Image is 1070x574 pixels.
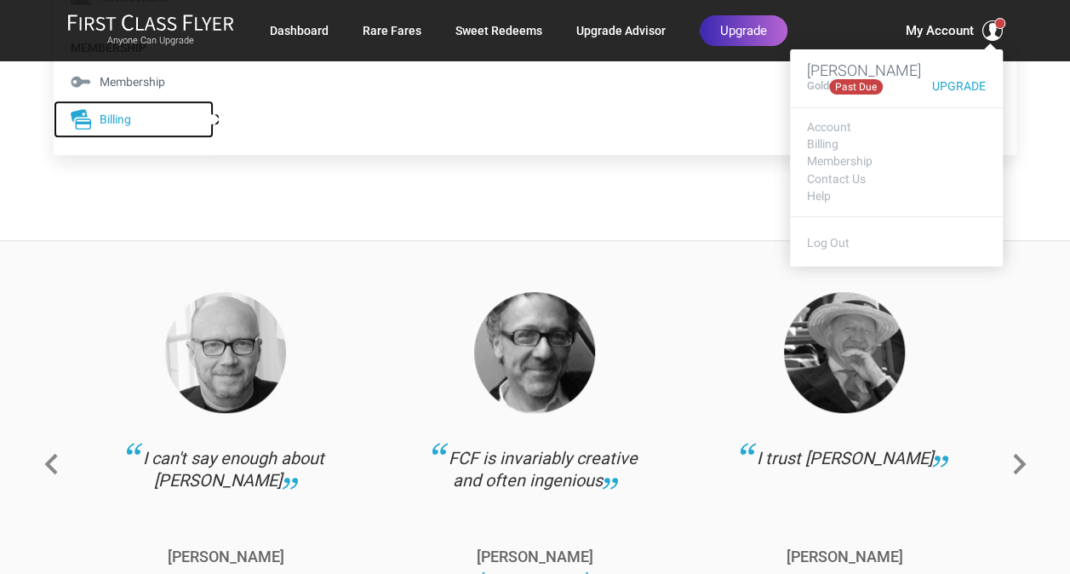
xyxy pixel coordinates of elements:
[741,447,947,532] div: I trust [PERSON_NAME]
[1006,447,1033,491] a: Next slide
[807,79,883,95] h4: Gold
[906,20,974,41] span: My Account
[807,62,986,79] h3: [PERSON_NAME]
[474,292,595,413] img: Thomas.png
[807,155,986,168] a: Membership
[67,14,234,32] img: First Class Flyer
[54,63,215,100] a: Membership
[924,80,986,93] a: Upgrade
[807,121,986,134] a: Account
[807,138,986,151] a: Billing
[807,236,850,250] a: Log Out
[122,549,329,565] p: [PERSON_NAME]
[700,15,787,46] a: Upgrade
[122,447,329,532] div: I can't say enough about [PERSON_NAME]
[54,100,215,138] a: Billing
[906,20,1003,41] button: My Account
[100,110,131,129] span: Billing
[807,173,986,186] a: Contact Us
[363,15,421,46] a: Rare Fares
[576,15,666,46] a: Upgrade Advisor
[784,292,905,413] img: Collins.png
[270,15,329,46] a: Dashboard
[741,549,947,565] p: [PERSON_NAME]
[432,447,638,532] div: FCF is invariably creative and often ingenious
[67,35,234,47] small: Anyone Can Upgrade
[455,15,542,46] a: Sweet Redeems
[37,447,65,491] a: Previous slide
[829,79,883,95] small: Past Due
[100,72,165,91] span: Membership
[67,14,234,48] a: First Class FlyerAnyone Can Upgrade
[432,549,638,565] p: [PERSON_NAME]
[165,292,286,413] img: Haggis-v2.png
[807,190,986,203] a: Help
